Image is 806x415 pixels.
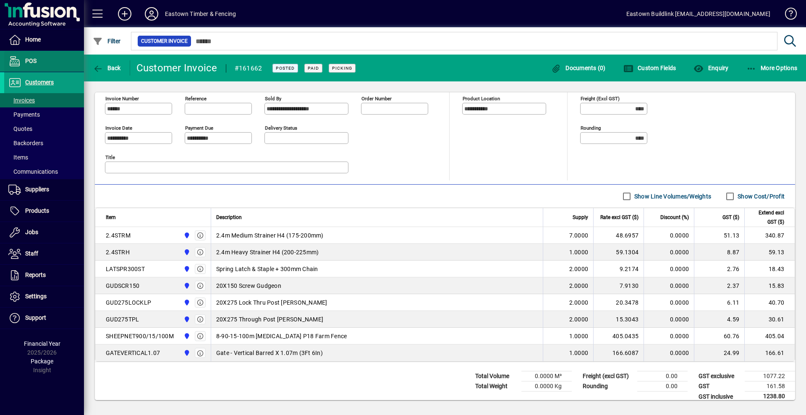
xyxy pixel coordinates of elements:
[165,7,236,21] div: Eastown Timber & Fencing
[106,265,145,273] div: LATSPR300ST
[644,328,694,345] td: 0.0000
[4,150,84,164] a: Items
[25,293,47,300] span: Settings
[216,248,319,256] span: 2.4m Heavy Strainer H4 (200-225mm)
[24,340,60,347] span: Financial Year
[235,62,262,75] div: #161662
[745,392,795,402] td: 1238.80
[4,122,84,136] a: Quotes
[8,140,43,146] span: Backorders
[569,315,589,324] span: 2.0000
[4,308,84,329] a: Support
[744,277,795,294] td: 15.83
[633,192,711,201] label: Show Line Volumes/Weights
[779,2,796,29] a: Knowledge Base
[694,392,745,402] td: GST inclusive
[660,213,689,222] span: Discount (%)
[181,331,191,341] span: Holyoake St
[694,294,744,311] td: 6.11
[744,328,795,345] td: 405.04
[694,371,745,381] td: GST exclusive
[599,248,639,256] div: 59.1304
[599,265,639,273] div: 9.2174
[744,345,795,361] td: 166.61
[4,51,84,72] a: POS
[216,213,242,222] span: Description
[185,96,207,102] mat-label: Reference
[4,243,84,264] a: Staff
[25,229,38,235] span: Jobs
[569,332,589,340] span: 1.0000
[25,207,49,214] span: Products
[644,345,694,361] td: 0.0000
[106,231,131,240] div: 2.4STRM
[644,277,694,294] td: 0.0000
[111,6,138,21] button: Add
[691,60,730,76] button: Enquiry
[8,111,40,118] span: Payments
[736,192,785,201] label: Show Cost/Profit
[744,227,795,244] td: 340.87
[573,213,588,222] span: Supply
[4,265,84,286] a: Reports
[569,349,589,357] span: 1.0000
[644,261,694,277] td: 0.0000
[25,79,54,86] span: Customers
[4,29,84,50] a: Home
[623,65,676,71] span: Custom Fields
[216,298,327,307] span: 20X275 Lock Thru Post [PERSON_NAME]
[471,371,521,381] td: Total Volume
[181,315,191,324] span: Holyoake St
[578,381,637,392] td: Rounding
[25,314,46,321] span: Support
[693,65,728,71] span: Enquiry
[216,265,318,273] span: Spring Latch & Staple + 300mm Chain
[549,60,608,76] button: Documents (0)
[744,261,795,277] td: 18.43
[4,201,84,222] a: Products
[25,186,49,193] span: Suppliers
[105,96,139,102] mat-label: Invoice number
[25,271,46,278] span: Reports
[694,328,744,345] td: 60.76
[84,60,130,76] app-page-header-button: Back
[744,60,800,76] button: More Options
[4,286,84,307] a: Settings
[694,311,744,328] td: 4.59
[265,96,281,102] mat-label: Sold by
[4,179,84,200] a: Suppliers
[181,248,191,257] span: Holyoake St
[694,277,744,294] td: 2.37
[185,125,213,131] mat-label: Payment due
[93,65,121,71] span: Back
[265,125,297,131] mat-label: Delivery status
[694,227,744,244] td: 51.13
[181,264,191,274] span: Holyoake St
[581,125,601,131] mat-label: Rounding
[746,65,798,71] span: More Options
[216,332,347,340] span: 8-90-15-100m [MEDICAL_DATA] P18 Farm Fence
[745,381,795,392] td: 161.58
[644,311,694,328] td: 0.0000
[141,37,188,45] span: Customer Invoice
[722,213,739,222] span: GST ($)
[599,231,639,240] div: 48.6957
[216,315,323,324] span: 20X275 Through Post [PERSON_NAME]
[744,294,795,311] td: 40.70
[216,231,324,240] span: 2.4m Medium Strainer H4 (175-200mm)
[106,282,139,290] div: GUDSCR150
[4,93,84,107] a: Invoices
[551,65,606,71] span: Documents (0)
[216,282,281,290] span: 20X150 Screw Gudgeon
[105,154,115,160] mat-label: Title
[105,125,132,131] mat-label: Invoice date
[599,349,639,357] div: 166.6087
[626,7,770,21] div: Eastown Buildlink [EMAIL_ADDRESS][DOMAIN_NAME]
[521,381,572,392] td: 0.0000 Kg
[25,57,37,64] span: POS
[25,250,38,257] span: Staff
[93,38,121,44] span: Filter
[644,244,694,261] td: 0.0000
[521,371,572,381] td: 0.0000 M³
[599,282,639,290] div: 7.9130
